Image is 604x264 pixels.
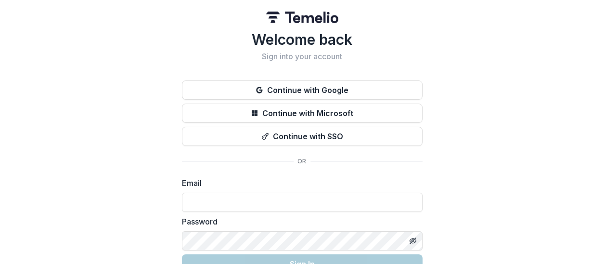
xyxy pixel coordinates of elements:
button: Continue with Google [182,80,423,100]
button: Toggle password visibility [405,233,421,249]
img: Temelio [266,12,338,23]
label: Email [182,177,417,189]
h1: Welcome back [182,31,423,48]
label: Password [182,216,417,227]
button: Continue with Microsoft [182,104,423,123]
button: Continue with SSO [182,127,423,146]
h2: Sign into your account [182,52,423,61]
